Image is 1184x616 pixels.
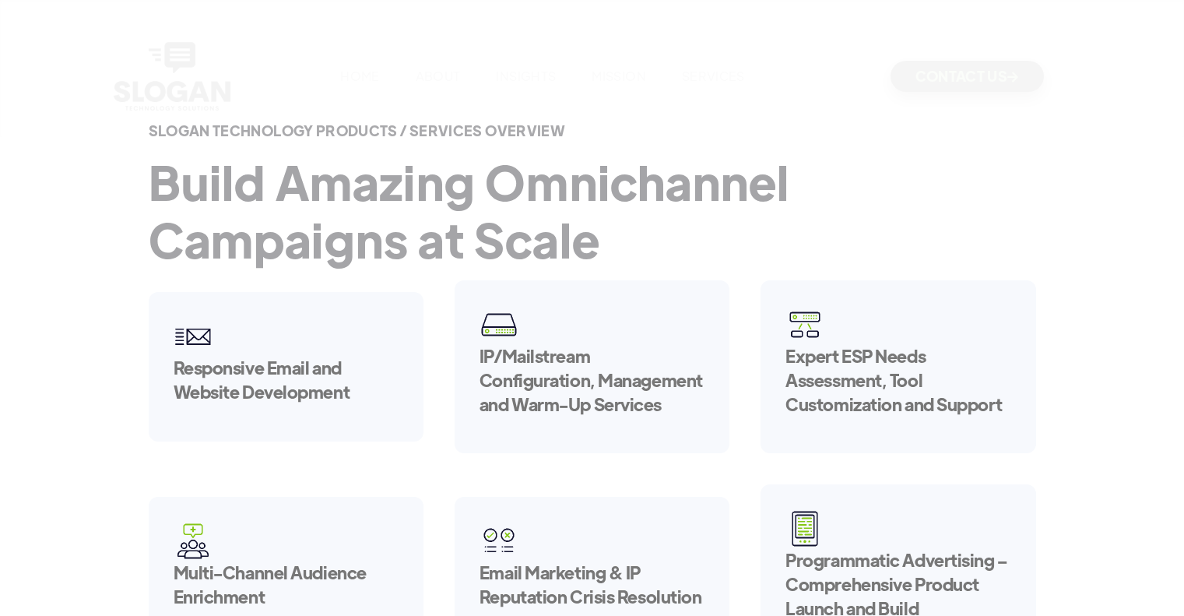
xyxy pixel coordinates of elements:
[149,153,1036,268] h1: Build Amazing Omnichannel Campaigns at Scale
[110,38,234,114] a: home
[1007,72,1018,82] span: 
[480,561,704,609] h5: Email Marketing & IP Reputation Crisis Resolution
[785,344,1010,416] h5: Expert ESP Needs Assessment, Tool Customization and Support
[480,344,704,416] h5: IP/Mailstream Configuration, Management and Warm-Up Services
[174,356,399,404] h5: Responsive Email and Website Development
[592,68,646,84] a: MISSION
[682,68,745,84] a: SERVICES
[174,561,399,609] h5: Multi-Channel Audience Enrichment
[891,61,1044,92] a: CONTACT US
[496,68,556,84] a: INSIGHTS
[416,68,461,84] a: ABOUT
[340,68,379,84] a: HOME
